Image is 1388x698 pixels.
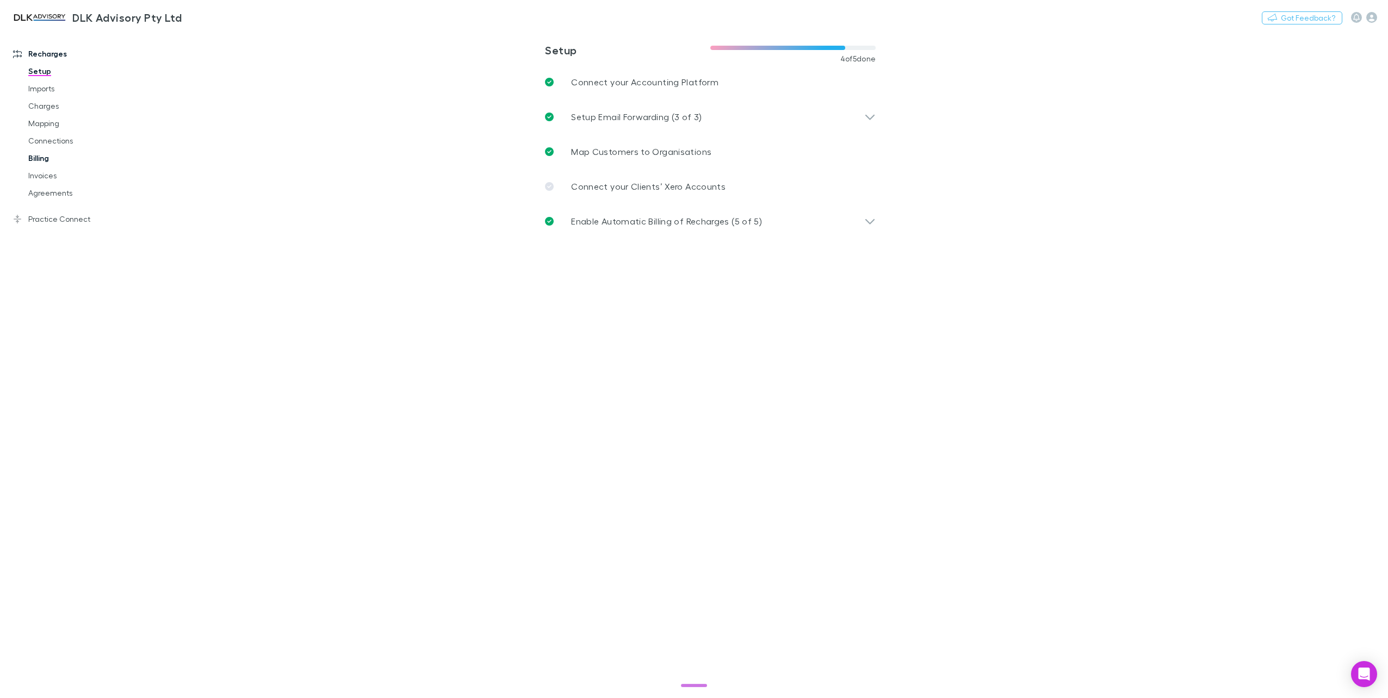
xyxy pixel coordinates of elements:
[2,45,152,63] a: Recharges
[571,145,711,158] p: Map Customers to Organisations
[17,80,152,97] a: Imports
[17,167,152,184] a: Invoices
[536,65,884,99] a: Connect your Accounting Platform
[545,43,710,57] h3: Setup
[17,63,152,80] a: Setup
[536,134,884,169] a: Map Customers to Organisations
[571,110,702,123] p: Setup Email Forwarding (3 of 3)
[17,149,152,167] a: Billing
[536,204,884,239] div: Enable Automatic Billing of Recharges (5 of 5)
[4,4,188,30] a: DLK Advisory Pty Ltd
[72,11,182,24] h3: DLK Advisory Pty Ltd
[571,76,718,89] p: Connect your Accounting Platform
[571,180,726,193] p: Connect your Clients’ Xero Accounts
[571,215,762,228] p: Enable Automatic Billing of Recharges (5 of 5)
[17,132,152,149] a: Connections
[536,99,884,134] div: Setup Email Forwarding (3 of 3)
[17,184,152,202] a: Agreements
[17,115,152,132] a: Mapping
[1262,11,1342,24] button: Got Feedback?
[2,210,152,228] a: Practice Connect
[536,169,884,204] a: Connect your Clients’ Xero Accounts
[17,97,152,115] a: Charges
[1351,661,1377,687] div: Open Intercom Messenger
[11,11,68,24] img: DLK Advisory Pty Ltd's Logo
[840,54,876,63] span: 4 of 5 done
